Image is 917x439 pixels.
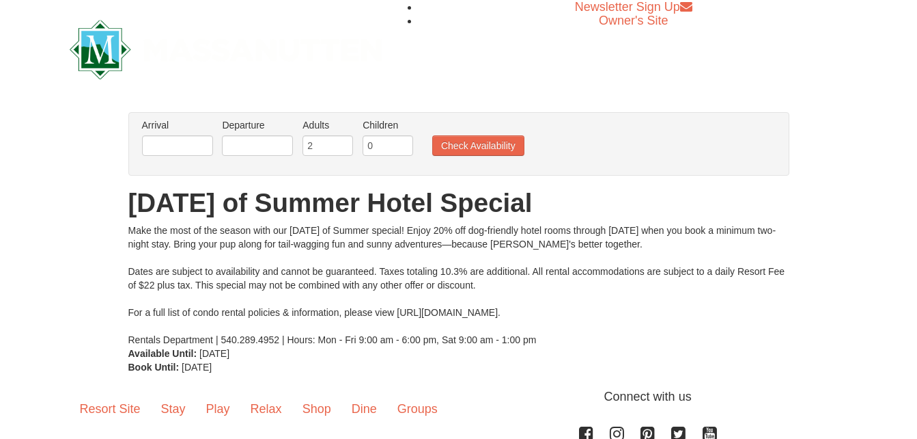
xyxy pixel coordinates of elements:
span: [DATE] [182,362,212,373]
label: Arrival [142,118,213,132]
a: Shop [292,388,341,430]
label: Children [363,118,413,132]
h1: [DATE] of Summer Hotel Special [128,189,789,217]
label: Departure [222,118,293,132]
img: Massanutten Resort Logo [70,20,382,79]
strong: Available Until: [128,348,197,359]
a: Owner's Site [599,14,668,27]
button: Check Availability [432,135,524,156]
a: Dine [341,388,387,430]
a: Resort Site [70,388,151,430]
a: Relax [240,388,292,430]
a: Groups [387,388,448,430]
span: [DATE] [199,348,229,359]
strong: Book Until: [128,362,180,373]
a: Stay [151,388,196,430]
div: Make the most of the season with our [DATE] of Summer special! Enjoy 20% off dog-friendly hotel r... [128,224,789,347]
p: Connect with us [70,388,848,406]
a: Play [196,388,240,430]
label: Adults [302,118,353,132]
a: Massanutten Resort [70,31,382,64]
